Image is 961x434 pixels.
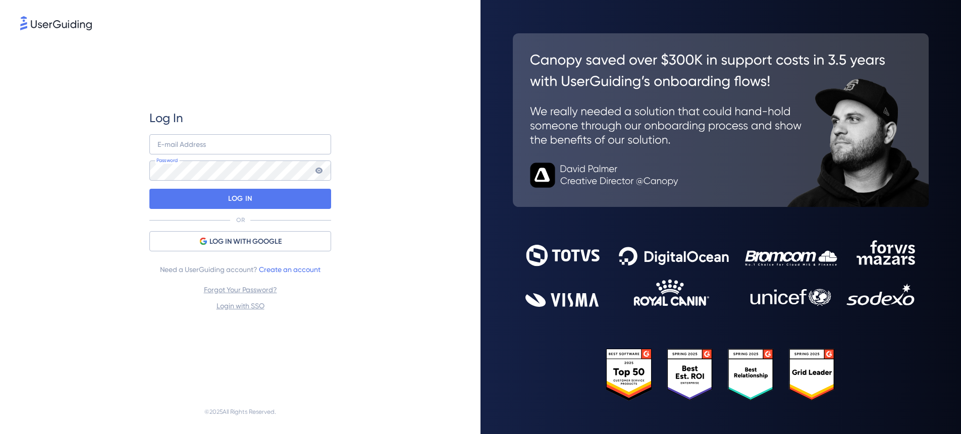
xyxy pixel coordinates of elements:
[525,240,917,307] img: 9302ce2ac39453076f5bc0f2f2ca889b.svg
[259,265,321,274] a: Create an account
[209,236,282,248] span: LOG IN WITH GOOGLE
[606,349,835,401] img: 25303e33045975176eb484905ab012ff.svg
[204,406,276,418] span: © 2025 All Rights Reserved.
[160,263,321,276] span: Need a UserGuiding account?
[513,33,929,207] img: 26c0aa7c25a843aed4baddd2b5e0fa68.svg
[236,216,245,224] p: OR
[149,110,183,126] span: Log In
[204,286,277,294] a: Forgot Your Password?
[20,16,92,30] img: 8faab4ba6bc7696a72372aa768b0286c.svg
[217,302,264,310] a: Login with SSO
[228,191,252,207] p: LOG IN
[149,134,331,154] input: example@company.com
